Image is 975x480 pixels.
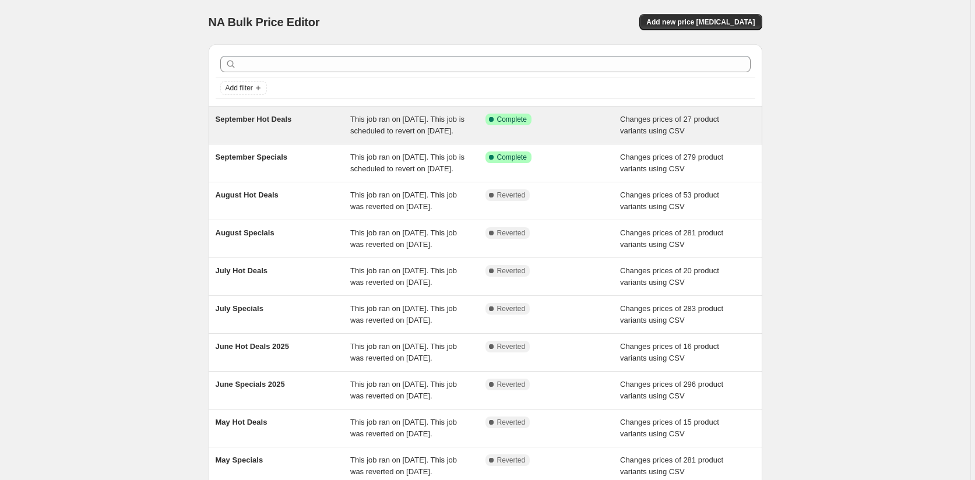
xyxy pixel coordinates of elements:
span: This job ran on [DATE]. This job was reverted on [DATE]. [350,418,457,438]
span: Reverted [497,342,526,351]
span: Changes prices of 15 product variants using CSV [620,418,719,438]
span: This job ran on [DATE]. This job was reverted on [DATE]. [350,456,457,476]
span: This job ran on [DATE]. This job was reverted on [DATE]. [350,342,457,362]
span: Reverted [497,190,526,200]
button: Add filter [220,81,267,95]
span: Changes prices of 279 product variants using CSV [620,153,723,173]
span: Changes prices of 296 product variants using CSV [620,380,723,400]
span: Complete [497,115,527,124]
span: Reverted [497,228,526,238]
span: Reverted [497,456,526,465]
span: This job ran on [DATE]. This job was reverted on [DATE]. [350,228,457,249]
span: August Hot Deals [216,190,279,199]
span: Changes prices of 20 product variants using CSV [620,266,719,287]
span: August Specials [216,228,274,237]
button: Add new price [MEDICAL_DATA] [639,14,762,30]
span: Changes prices of 283 product variants using CSV [620,304,723,324]
span: September Hot Deals [216,115,292,123]
span: Changes prices of 27 product variants using CSV [620,115,719,135]
span: This job ran on [DATE]. This job was reverted on [DATE]. [350,266,457,287]
span: This job ran on [DATE]. This job was reverted on [DATE]. [350,380,457,400]
span: Changes prices of 281 product variants using CSV [620,228,723,249]
span: This job ran on [DATE]. This job is scheduled to revert on [DATE]. [350,153,464,173]
span: Changes prices of 53 product variants using CSV [620,190,719,211]
span: September Specials [216,153,288,161]
span: June Hot Deals 2025 [216,342,289,351]
span: Add new price [MEDICAL_DATA] [646,17,755,27]
span: Changes prices of 281 product variants using CSV [620,456,723,476]
span: June Specials 2025 [216,380,285,389]
span: May Specials [216,456,263,464]
span: Reverted [497,304,526,313]
span: NA Bulk Price Editor [209,16,320,29]
span: Reverted [497,380,526,389]
span: This job ran on [DATE]. This job is scheduled to revert on [DATE]. [350,115,464,135]
span: Complete [497,153,527,162]
span: Changes prices of 16 product variants using CSV [620,342,719,362]
span: July Specials [216,304,263,313]
span: Reverted [497,266,526,276]
span: This job ran on [DATE]. This job was reverted on [DATE]. [350,304,457,324]
span: May Hot Deals [216,418,267,426]
span: July Hot Deals [216,266,268,275]
span: This job ran on [DATE]. This job was reverted on [DATE]. [350,190,457,211]
span: Add filter [226,83,253,93]
span: Reverted [497,418,526,427]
